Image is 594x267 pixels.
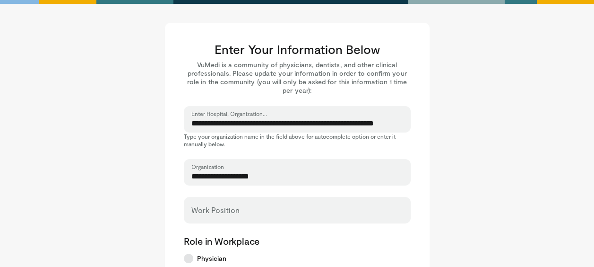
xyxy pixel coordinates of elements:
[197,254,227,263] span: Physician
[184,42,411,57] h3: Enter Your Information Below
[184,235,411,247] p: Role in Workplace
[191,110,267,117] label: Enter Hospital, Organization...
[184,61,411,95] p: VuMedi is a community of physicians, dentists, and other clinical professionals. Please update yo...
[184,133,411,148] p: Type your organization name in the field above for autocomplete option or enter it manually below.
[191,163,224,170] label: Organization
[191,201,240,220] label: Work Position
